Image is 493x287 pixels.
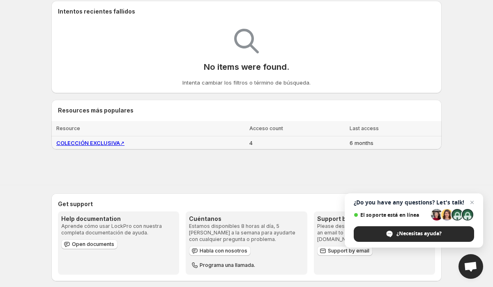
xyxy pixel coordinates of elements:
[354,212,428,218] span: El soporte está en línea
[317,223,432,243] p: Please describe your inquiry briefly and send an email to [EMAIL_ADDRESS][DOMAIN_NAME].
[396,230,442,237] span: ¿Necesitas ayuda?
[354,226,474,242] span: ¿Necesitas ayuda?
[61,239,117,249] a: Open documents
[189,260,258,270] button: Programa una llamada.
[200,262,255,269] span: Programa una llamada.
[234,29,259,53] img: Empty search results
[458,254,483,279] a: Open chat
[189,215,304,223] h3: Cuéntanos
[182,78,311,87] p: Intenta cambiar los filtros o término de búsqueda.
[354,199,474,206] span: ¿Do you have any questions? Let's talk!
[189,223,304,243] p: Estamos disponibles 8 horas al día, 5 [PERSON_NAME] a la semana para ayudarte con cualquier pregu...
[317,246,373,256] a: Support by email
[58,200,435,208] h2: Get support
[72,241,114,248] span: Open documents
[61,223,176,236] p: Aprende cómo usar LockPro con nuestra completa documentación de ayuda.
[189,246,251,256] button: Habla con nosotros
[56,125,80,131] span: Resource
[58,106,435,115] h2: Resources más populares
[204,62,289,72] p: No items were found.
[61,215,176,223] h3: Help documentation
[328,248,369,254] span: Support by email
[249,125,283,131] span: Acceso count
[200,248,247,254] span: Habla con nosotros
[56,140,124,146] a: COLECCIÓN EXCLUSIVA↗
[247,136,347,150] td: 4
[317,215,432,223] h3: Support by email
[58,7,135,16] h2: Intentos recientes fallidos
[350,125,379,131] span: Last access
[347,136,442,150] td: 6 months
